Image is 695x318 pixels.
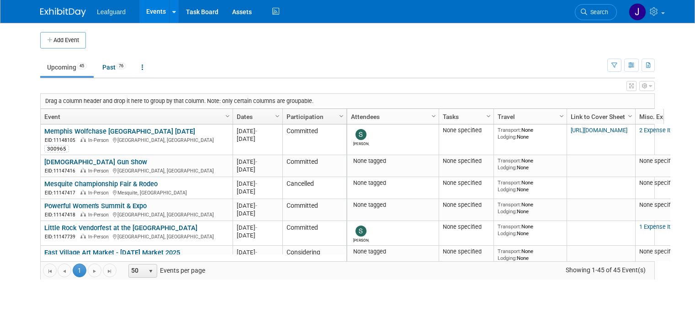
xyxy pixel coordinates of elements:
span: EID: 11147416 [45,168,79,173]
span: None specified [639,201,678,208]
a: Link to Cover Sheet [571,109,629,124]
div: 300965 [44,145,69,152]
a: East Village Art Market - [DATE] Market 2025 [44,248,180,257]
span: select [147,268,154,275]
a: [URL][DOMAIN_NAME] [571,127,627,134]
a: Mesquite Championship Fair & Rodeo [44,180,158,188]
div: None specified [443,201,490,209]
div: Mesquite, [GEOGRAPHIC_DATA] [44,189,228,196]
img: In-Person Event [80,168,86,172]
span: Transport: [498,223,521,230]
span: Transport: [498,157,521,164]
a: Go to the previous page [58,264,71,277]
a: Memphis Wolfchase [GEOGRAPHIC_DATA] [DATE] [44,127,195,135]
span: Go to the first page [46,268,53,275]
td: Cancelled [282,177,346,199]
a: Participation [286,109,340,124]
span: Go to the last page [106,268,113,275]
td: Committed [282,155,346,177]
span: None specified [639,179,678,186]
a: Upcoming45 [40,59,94,76]
div: None specified [443,223,490,231]
span: Transport: [498,127,521,133]
span: Lodging: [498,164,517,171]
div: None None [498,201,563,215]
span: Events per page [117,264,214,277]
span: Column Settings [485,113,492,120]
span: Showing 1-45 of 45 Event(s) [557,264,654,276]
span: 45 [77,63,87,70]
span: None specified [639,248,678,255]
span: Column Settings [558,113,565,120]
img: Stephanie Luke [355,226,366,237]
td: Committed [282,221,346,246]
img: Jonathan Zargo [629,3,646,21]
a: Column Settings [223,109,233,123]
div: None specified [443,179,490,187]
div: None specified [443,127,490,134]
img: In-Person Event [80,212,86,216]
div: [DATE] [237,180,278,188]
div: [DATE] [237,158,278,166]
a: Go to the first page [43,264,57,277]
div: [DATE] [237,232,278,239]
div: [DATE] [237,166,278,173]
a: Travel [498,109,561,124]
span: Transport: [498,248,521,254]
span: Column Settings [274,113,281,120]
span: - [255,224,257,231]
span: 50 [129,264,144,277]
div: None specified [443,248,490,255]
span: EID: 11148105 [45,138,79,143]
span: In-Person [88,137,111,143]
div: None None [498,179,563,193]
a: 1 Expense Item [639,223,679,230]
a: Column Settings [557,109,567,123]
a: Column Settings [429,109,439,123]
span: - [255,180,257,187]
td: Committed [282,124,346,155]
a: Little Rock Vendorfest at the [GEOGRAPHIC_DATA] [44,224,197,232]
img: In-Person Event [80,137,86,142]
img: In-Person Event [80,234,86,238]
div: [GEOGRAPHIC_DATA], [GEOGRAPHIC_DATA] [44,136,228,144]
a: Go to the last page [103,264,117,277]
span: Lodging: [498,255,517,261]
span: In-Person [88,190,111,196]
div: [DATE] [237,188,278,195]
span: Leafguard [97,8,126,16]
span: Lodging: [498,230,517,237]
a: Column Settings [337,109,347,123]
div: [DATE] [237,202,278,210]
span: In-Person [88,234,111,240]
div: [GEOGRAPHIC_DATA], [GEOGRAPHIC_DATA] [44,232,228,240]
span: Column Settings [338,113,345,120]
button: Add Event [40,32,86,49]
a: 2 Expense Items [639,127,682,134]
div: [DATE] [237,127,278,135]
div: [GEOGRAPHIC_DATA], [GEOGRAPHIC_DATA] [44,167,228,174]
a: Tasks [443,109,488,124]
span: - [255,128,257,135]
a: Column Settings [273,109,283,123]
div: [DATE] [237,224,278,232]
a: Go to the next page [88,264,101,277]
div: None tagged [351,248,435,255]
span: Go to the previous page [61,268,68,275]
a: Past76 [95,59,133,76]
div: [DATE] [237,210,278,217]
span: Transport: [498,179,521,186]
span: Search [587,9,608,16]
span: EID: 11147418 [45,212,79,217]
a: Dates [237,109,276,124]
span: Lodging: [498,186,517,193]
span: In-Person [88,212,111,218]
span: 76 [116,63,126,70]
span: Lodging: [498,208,517,215]
div: Stephanie Luke [353,140,369,146]
div: Drag a column header and drop it here to group by that column. Note: only certain columns are gro... [41,94,654,108]
div: None tagged [351,157,435,165]
span: Lodging: [498,134,517,140]
a: Search [575,4,617,20]
span: EID: 11147739 [45,234,79,239]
